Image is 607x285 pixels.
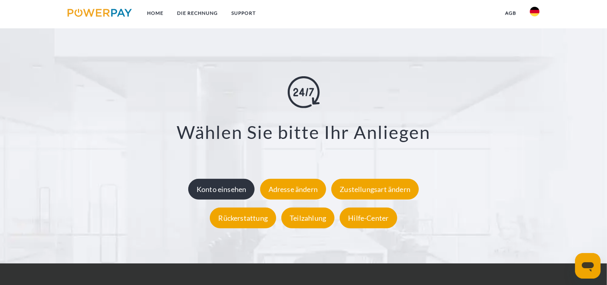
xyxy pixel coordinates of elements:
[210,208,276,229] div: Rückerstattung
[258,185,328,194] a: Adresse ändern
[338,214,399,223] a: Hilfe-Center
[170,6,225,20] a: DIE RECHNUNG
[288,77,320,109] img: online-shopping.svg
[498,6,523,20] a: agb
[140,6,170,20] a: Home
[281,208,334,229] div: Teilzahlung
[208,214,278,223] a: Rückerstattung
[260,179,326,200] div: Adresse ändern
[331,179,419,200] div: Zustellungsart ändern
[40,121,567,144] h3: Wählen Sie bitte Ihr Anliegen
[530,7,539,16] img: de
[340,208,397,229] div: Hilfe-Center
[188,179,255,200] div: Konto einsehen
[575,253,601,279] iframe: Schaltfläche zum Öffnen des Messaging-Fensters; Konversation läuft
[186,185,257,194] a: Konto einsehen
[68,9,132,17] img: logo-powerpay.svg
[279,214,336,223] a: Teilzahlung
[329,185,421,194] a: Zustellungsart ändern
[225,6,263,20] a: SUPPORT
